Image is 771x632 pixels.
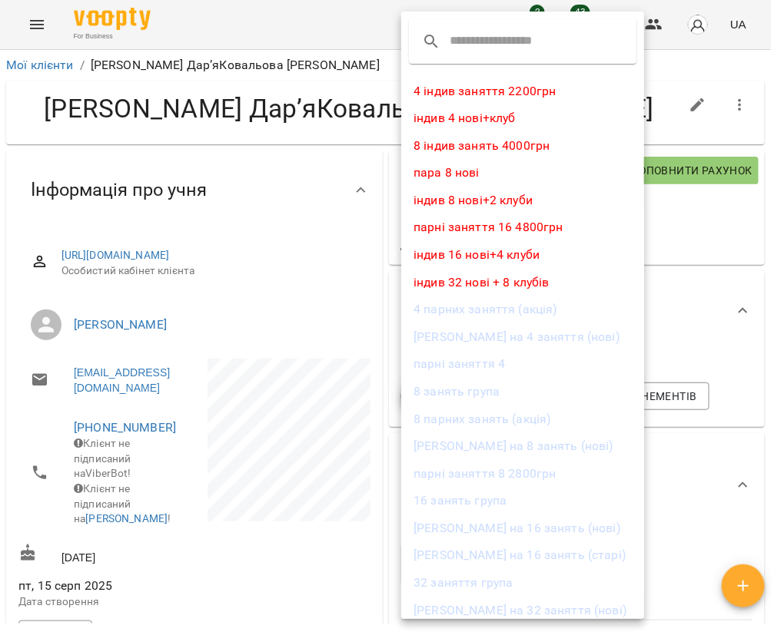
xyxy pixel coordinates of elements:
li: парні заняття 16 4800грн [401,213,644,241]
li: індив 32 нові + 8 клубів [401,269,644,296]
li: парні заняття 4 [401,350,644,378]
li: індив 8 нові+2 клуби [401,187,644,214]
li: пара 8 нові [401,159,644,187]
li: індив 4 нові+клуб [401,104,644,132]
li: 4 парних заняття (акція) [401,296,644,323]
li: індив 16 нові+4 клуби [401,241,644,269]
li: 8 індив занять 4000грн [401,132,644,160]
li: [PERSON_NAME] на 16 занять (нові) [401,515,644,542]
li: 8 парних занять (акція) [401,405,644,433]
li: 16 занять група [401,487,644,515]
li: 8 занять група [401,378,644,405]
li: [PERSON_NAME] на 32 заняття (нові) [401,597,644,624]
li: [PERSON_NAME] на 4 заняття (нові) [401,323,644,351]
li: парні заняття 8 2800грн [401,460,644,488]
li: [PERSON_NAME] на 16 занять (старі) [401,541,644,569]
li: [PERSON_NAME] на 8 занять (нові) [401,432,644,460]
li: 4 індив заняття 2200грн [401,78,644,105]
li: 32 заняття група [401,569,644,597]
